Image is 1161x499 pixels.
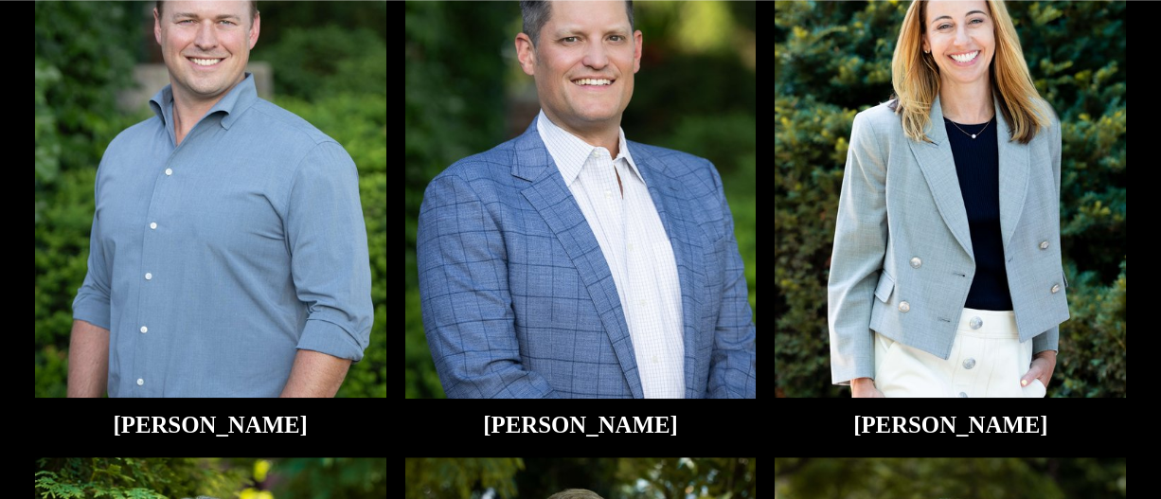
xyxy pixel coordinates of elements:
[775,412,1126,438] h2: [PERSON_NAME]
[405,412,757,438] h2: [PERSON_NAME]
[35,412,386,438] h2: [PERSON_NAME]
